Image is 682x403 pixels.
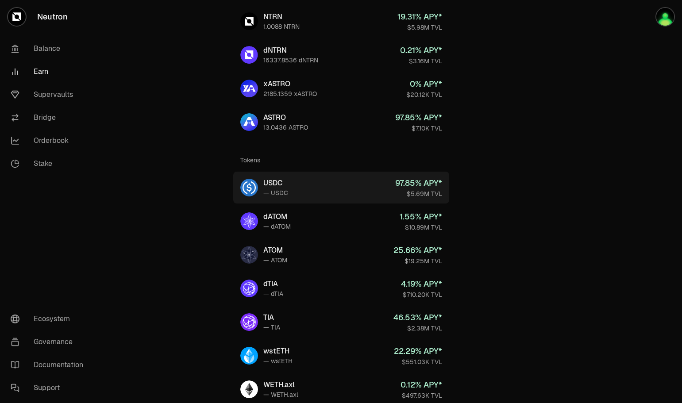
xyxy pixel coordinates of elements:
a: ASTROASTRO13.0436 ASTRO97.85% APY*$7.10K TVL [233,106,449,138]
a: USDCUSDC— USDC97.85% APY*$5.69M TVL [233,172,449,203]
a: Support [4,376,96,399]
div: dATOM [263,211,291,222]
a: dATOMdATOM— dATOM1.55% APY*$10.89M TVL [233,205,449,237]
div: 0 % APY* [406,78,442,90]
div: dTIA [263,279,283,289]
div: $551.03K TVL [394,357,442,366]
div: — TIA [263,323,280,332]
div: Tokens [240,156,260,165]
div: 19.31 % APY* [397,11,442,23]
a: Orderbook [4,129,96,152]
div: $19.25M TVL [393,257,442,265]
a: Supervaults [4,83,96,106]
img: dATOM [240,212,258,230]
a: Stake [4,152,96,175]
div: 0.21 % APY* [400,44,442,57]
a: NTRNNTRN1.0088 NTRN19.31% APY*$5.98M TVL [233,5,449,37]
div: 4.19 % APY* [401,278,442,290]
div: 1.55 % APY* [400,211,442,223]
a: dNTRNdNTRN16337.8536 dNTRN0.21% APY*$3.16M TVL [233,39,449,71]
div: 0.12 % APY* [401,379,442,391]
div: $20.12K TVL [406,90,442,99]
div: 16337.8536 dNTRN [263,56,318,65]
a: Earn [4,60,96,83]
div: — dATOM [263,222,291,231]
img: dNTRN [240,46,258,64]
a: ATOMATOM— ATOM25.66% APY*$19.25M TVL [233,239,449,271]
a: Governance [4,330,96,353]
a: TIATIA— TIA46.53% APY*$2.38M TVL [233,306,449,338]
div: $710.20K TVL [401,290,442,299]
div: 97.85 % APY* [395,177,442,189]
div: ATOM [263,245,287,256]
div: 25.66 % APY* [393,244,442,257]
img: USDC [240,179,258,196]
a: Ecosystem [4,307,96,330]
div: $7.10K TVL [395,124,442,133]
img: wstETH [240,347,258,365]
div: 13.0436 ASTRO [263,123,308,132]
a: Balance [4,37,96,60]
img: NTRN [240,12,258,30]
div: ASTRO [263,112,308,123]
div: 46.53 % APY* [393,311,442,324]
div: USDC [263,178,288,188]
a: dTIAdTIA— dTIA4.19% APY*$710.20K TVL [233,273,449,304]
div: — ATOM [263,256,287,265]
div: dNTRN [263,45,318,56]
img: JB Keplr Ledger [656,8,674,26]
div: $2.38M TVL [393,324,442,333]
div: $5.69M TVL [395,189,442,198]
div: — wstETH [263,357,293,365]
div: $497.63K TVL [401,391,442,400]
div: xASTRO [263,79,317,89]
img: xASTRO [240,80,258,97]
a: Documentation [4,353,96,376]
div: — USDC [263,188,288,197]
a: Bridge [4,106,96,129]
img: WETH.axl [240,380,258,398]
div: 22.29 % APY* [394,345,442,357]
div: WETH.axl [263,380,298,390]
div: wstETH [263,346,293,357]
img: TIA [240,313,258,331]
a: xASTROxASTRO2185.1359 xASTRO0% APY*$20.12K TVL [233,73,449,104]
div: $3.16M TVL [400,57,442,65]
div: 1.0088 NTRN [263,22,300,31]
div: 97.85 % APY* [395,111,442,124]
img: ATOM [240,246,258,264]
img: ASTRO [240,113,258,131]
div: — WETH.axl [263,390,298,399]
div: $10.89M TVL [400,223,442,232]
div: NTRN [263,12,300,22]
a: wstETHwstETH— wstETH22.29% APY*$551.03K TVL [233,340,449,372]
div: TIA [263,312,280,323]
div: — dTIA [263,289,283,298]
div: 2185.1359 xASTRO [263,89,317,98]
div: $5.98M TVL [397,23,442,32]
img: dTIA [240,280,258,297]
